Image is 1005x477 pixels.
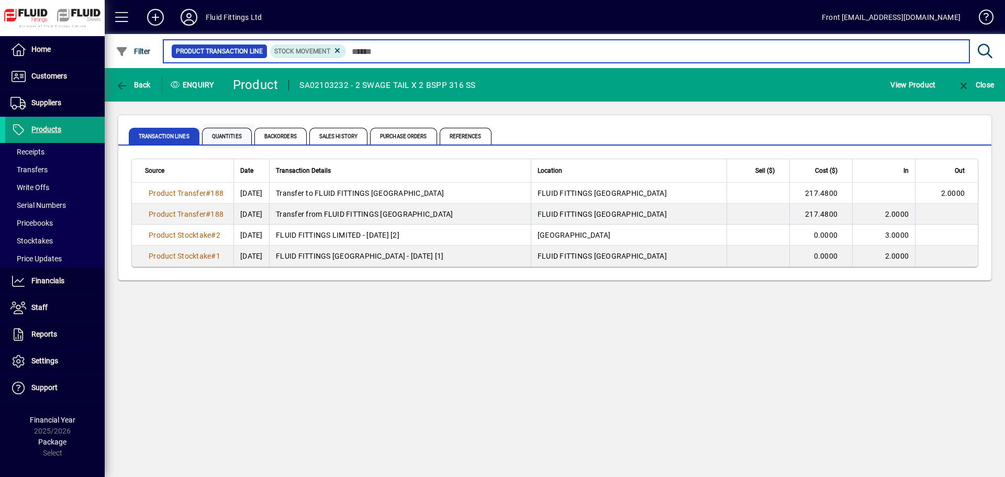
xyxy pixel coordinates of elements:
[211,252,216,260] span: #
[149,210,206,218] span: Product Transfer
[31,45,51,53] span: Home
[10,183,49,192] span: Write Offs
[5,250,105,268] a: Price Updates
[216,231,220,239] span: 2
[755,165,775,176] span: Sell ($)
[538,231,610,239] span: [GEOGRAPHIC_DATA]
[105,75,162,94] app-page-header-button: Back
[815,165,837,176] span: Cost ($)
[31,98,61,107] span: Suppliers
[113,75,153,94] button: Back
[274,48,330,55] span: Stock movement
[176,46,263,57] span: Product Transaction Line
[10,237,53,245] span: Stocktakes
[139,8,172,27] button: Add
[971,2,992,36] a: Knowledge Base
[946,75,1005,94] app-page-header-button: Close enquiry
[5,143,105,161] a: Receipts
[538,210,667,218] span: FLUID FITTINGS [GEOGRAPHIC_DATA]
[206,210,210,218] span: #
[31,125,61,134] span: Products
[269,183,531,204] td: Transfer to FLUID FITTINGS [GEOGRAPHIC_DATA]
[30,416,75,424] span: Financial Year
[210,210,224,218] span: 188
[162,76,225,93] div: Enquiry
[116,81,151,89] span: Back
[211,231,216,239] span: #
[10,254,62,263] span: Price Updates
[888,75,938,94] button: View Product
[233,76,278,93] div: Product
[538,189,667,197] span: FLUID FITTINGS [GEOGRAPHIC_DATA]
[233,204,269,225] td: [DATE]
[440,128,492,145] span: References
[31,303,48,312] span: Staff
[538,252,667,260] span: FLUID FITTINGS [GEOGRAPHIC_DATA]
[789,225,852,246] td: 0.0000
[538,165,562,176] span: Location
[233,225,269,246] td: [DATE]
[796,165,847,176] div: Cost ($)
[5,375,105,401] a: Support
[145,250,224,262] a: Product Stocktake#1
[172,8,206,27] button: Profile
[269,246,531,267] td: FLUID FITTINGS [GEOGRAPHIC_DATA] - [DATE] [1]
[538,165,720,176] div: Location
[254,128,307,145] span: Backorders
[789,183,852,204] td: 217.4800
[5,232,105,250] a: Stocktakes
[955,165,965,176] span: Out
[206,189,210,197] span: #
[5,214,105,232] a: Pricebooks
[116,47,151,56] span: Filter
[270,45,347,58] mat-chip: Product Transaction Type: Stock movement
[145,165,227,176] div: Source
[31,383,58,392] span: Support
[957,81,994,89] span: Close
[216,252,220,260] span: 1
[789,204,852,225] td: 217.4800
[885,210,909,218] span: 2.0000
[145,229,224,241] a: Product Stocktake#2
[210,189,224,197] span: 188
[269,225,531,246] td: FLUID FITTINGS LIMITED - [DATE] [2]
[822,9,961,26] div: Front [EMAIL_ADDRESS][DOMAIN_NAME]
[890,76,935,93] span: View Product
[5,179,105,196] a: Write Offs
[941,189,965,197] span: 2.0000
[149,189,206,197] span: Product Transfer
[10,148,44,156] span: Receipts
[31,357,58,365] span: Settings
[5,268,105,294] a: Financials
[733,165,784,176] div: Sell ($)
[5,348,105,374] a: Settings
[113,42,153,61] button: Filter
[5,196,105,214] a: Serial Numbers
[5,321,105,348] a: Reports
[276,165,331,176] span: Transaction Details
[299,77,475,94] div: SA02103232 - 2 SWAGE TAIL X 2 BSPP 316 SS
[38,438,66,446] span: Package
[955,75,997,94] button: Close
[5,161,105,179] a: Transfers
[10,201,66,209] span: Serial Numbers
[149,231,211,239] span: Product Stocktake
[789,246,852,267] td: 0.0000
[233,246,269,267] td: [DATE]
[309,128,367,145] span: Sales History
[129,128,199,145] span: Transaction Lines
[240,165,253,176] span: Date
[145,208,227,220] a: Product Transfer#188
[240,165,263,176] div: Date
[145,187,227,199] a: Product Transfer#188
[370,128,437,145] span: Purchase Orders
[885,231,909,239] span: 3.0000
[31,330,57,338] span: Reports
[31,72,67,80] span: Customers
[145,165,164,176] span: Source
[10,219,53,227] span: Pricebooks
[31,276,64,285] span: Financials
[5,90,105,116] a: Suppliers
[233,183,269,204] td: [DATE]
[202,128,252,145] span: Quantities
